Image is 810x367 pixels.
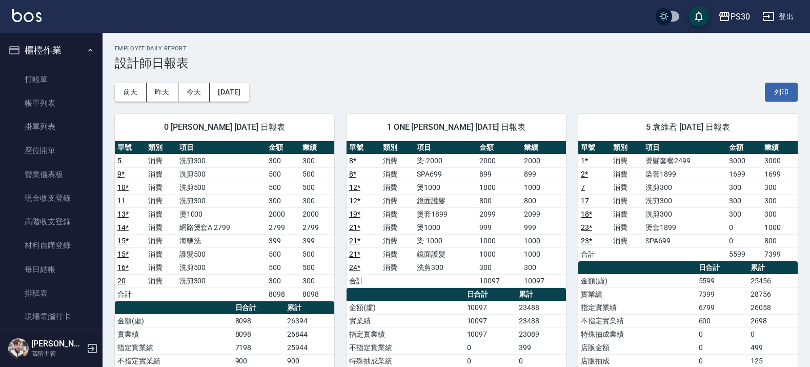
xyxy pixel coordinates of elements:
a: 掛單列表 [4,115,98,139]
td: 消費 [611,234,643,247]
td: SPA699 [643,234,726,247]
a: 帳單列表 [4,91,98,115]
a: 高階收支登錄 [4,210,98,234]
td: 28756 [748,287,798,301]
td: 指定實業績 [115,341,233,354]
td: 300 [266,154,300,167]
td: 0 [696,327,748,341]
a: 座位開單 [4,139,98,162]
img: Logo [12,9,42,22]
td: 10097 [464,327,516,341]
td: 1000 [477,247,521,261]
td: 399 [266,234,300,247]
button: [DATE] [210,83,249,102]
a: 營業儀表板 [4,163,98,186]
td: 8098 [233,327,285,341]
td: 鏡面護髮 [414,194,477,207]
td: 消費 [611,207,643,221]
td: 1000 [762,221,798,234]
td: 300 [521,261,566,274]
td: 3000 [726,154,762,167]
td: 消費 [611,167,643,181]
td: 護髮500 [177,247,266,261]
td: 23488 [516,314,566,327]
td: 999 [521,221,566,234]
td: 3000 [762,154,798,167]
td: 300 [762,207,798,221]
td: 2799 [266,221,300,234]
td: 合計 [347,274,380,287]
a: 排班表 [4,281,98,305]
td: 23089 [516,327,566,341]
td: 500 [300,247,334,261]
td: 10097 [464,314,516,327]
td: 消費 [146,181,176,194]
span: 1 ONE [PERSON_NAME] [DATE] 日報表 [359,122,554,132]
button: 登出 [758,7,798,26]
th: 業績 [300,141,334,154]
div: PS30 [731,10,750,23]
td: 消費 [146,154,176,167]
td: 消費 [380,234,414,247]
a: 7 [581,183,585,191]
td: 7198 [233,341,285,354]
td: 洗剪300 [643,181,726,194]
th: 日合計 [233,301,285,315]
td: 消費 [611,181,643,194]
span: 0 [PERSON_NAME] [DATE] 日報表 [127,122,322,132]
td: 消費 [380,221,414,234]
td: 消費 [146,207,176,221]
td: 不指定實業績 [578,314,696,327]
td: 10097 [521,274,566,287]
h3: 設計師日報表 [115,56,798,70]
td: 1699 [762,167,798,181]
td: 7399 [762,247,798,261]
td: 洗剪300 [414,261,477,274]
td: 500 [266,261,300,274]
td: 合計 [115,287,146,301]
th: 累計 [285,301,334,315]
td: 消費 [611,194,643,207]
a: 現金收支登錄 [4,186,98,210]
td: 消費 [146,261,176,274]
a: 5 [117,157,121,165]
th: 累計 [748,261,798,275]
td: 300 [300,154,334,167]
td: 500 [266,247,300,261]
td: 300 [266,274,300,287]
td: 染-1000 [414,234,477,247]
td: 23488 [516,301,566,314]
td: 海鹽洗 [177,234,266,247]
td: 洗剪300 [177,274,266,287]
td: 2698 [748,314,798,327]
td: 消費 [380,261,414,274]
td: 消費 [611,154,643,167]
td: 26058 [748,301,798,314]
th: 項目 [643,141,726,154]
td: 消費 [146,194,176,207]
th: 業績 [762,141,798,154]
td: 1000 [521,247,566,261]
td: 消費 [146,221,176,234]
td: 26844 [285,327,334,341]
td: 300 [300,194,334,207]
td: SPA699 [414,167,477,181]
td: 800 [477,194,521,207]
td: 600 [696,314,748,327]
td: 1000 [477,234,521,247]
span: 5 袁維君 [DATE] 日報表 [591,122,785,132]
th: 金額 [266,141,300,154]
td: 2000 [266,207,300,221]
td: 10097 [477,274,521,287]
td: 899 [521,167,566,181]
a: 11 [117,197,126,205]
td: 300 [762,194,798,207]
td: 899 [477,167,521,181]
a: 每日結帳 [4,258,98,281]
td: 0 [748,327,798,341]
td: 燙1000 [177,207,266,221]
td: 染-2000 [414,154,477,167]
td: 2099 [477,207,521,221]
td: 8098 [266,287,300,301]
td: 合計 [578,247,611,261]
